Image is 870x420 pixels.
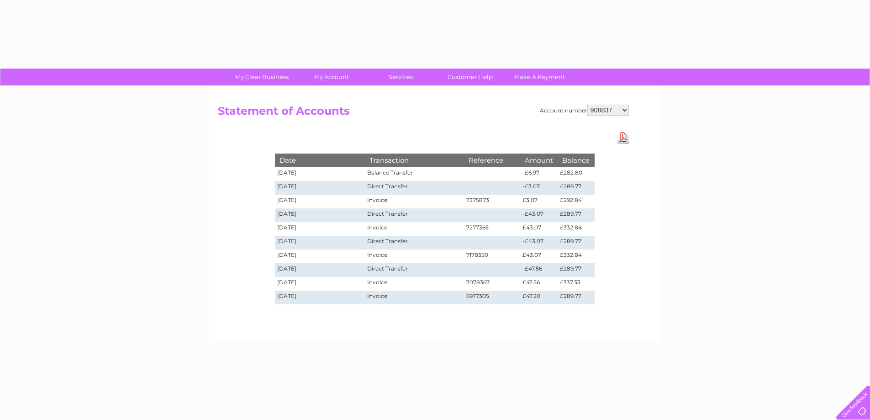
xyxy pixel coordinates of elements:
td: Invoice [365,222,464,236]
a: My Account [294,69,369,85]
td: Invoice [365,291,464,304]
th: Balance [558,154,594,167]
td: [DATE] [275,181,365,195]
td: [DATE] [275,195,365,208]
td: 7078367 [464,277,521,291]
td: -£47.56 [520,263,558,277]
td: £332.84 [558,222,594,236]
td: £289.77 [558,263,594,277]
td: £332.84 [558,250,594,263]
td: [DATE] [275,291,365,304]
td: -£6.97 [520,167,558,181]
td: 6977305 [464,291,521,304]
td: -£43.07 [520,236,558,250]
td: £3.07 [520,195,558,208]
td: Invoice [365,250,464,263]
td: [DATE] [275,222,365,236]
td: Direct Transfer [365,181,464,195]
td: 7277365 [464,222,521,236]
td: Direct Transfer [365,263,464,277]
td: [DATE] [275,250,365,263]
td: -£43.07 [520,208,558,222]
td: £43.07 [520,222,558,236]
div: Account number [540,105,629,116]
a: Download Pdf [617,131,629,144]
td: Invoice [365,195,464,208]
td: [DATE] [275,263,365,277]
td: Direct Transfer [365,236,464,250]
td: -£3.07 [520,181,558,195]
th: Reference [464,154,521,167]
h2: Statement of Accounts [218,105,629,122]
td: Direct Transfer [365,208,464,222]
th: Amount [520,154,558,167]
td: £292.84 [558,195,594,208]
th: Date [275,154,365,167]
td: £47.20 [520,291,558,304]
a: My Clear Business [224,69,300,85]
a: Make A Payment [502,69,577,85]
td: £289.77 [558,236,594,250]
td: [DATE] [275,208,365,222]
td: £43.07 [520,250,558,263]
td: 7178350 [464,250,521,263]
td: Invoice [365,277,464,291]
th: Transaction [365,154,464,167]
td: £289.77 [558,291,594,304]
td: £337.33 [558,277,594,291]
td: [DATE] [275,167,365,181]
td: £47.56 [520,277,558,291]
td: 7375873 [464,195,521,208]
td: £289.77 [558,208,594,222]
td: £289.77 [558,181,594,195]
td: Balance Transfer [365,167,464,181]
a: Customer Help [432,69,508,85]
a: Services [363,69,438,85]
td: £282.80 [558,167,594,181]
td: [DATE] [275,236,365,250]
td: [DATE] [275,277,365,291]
